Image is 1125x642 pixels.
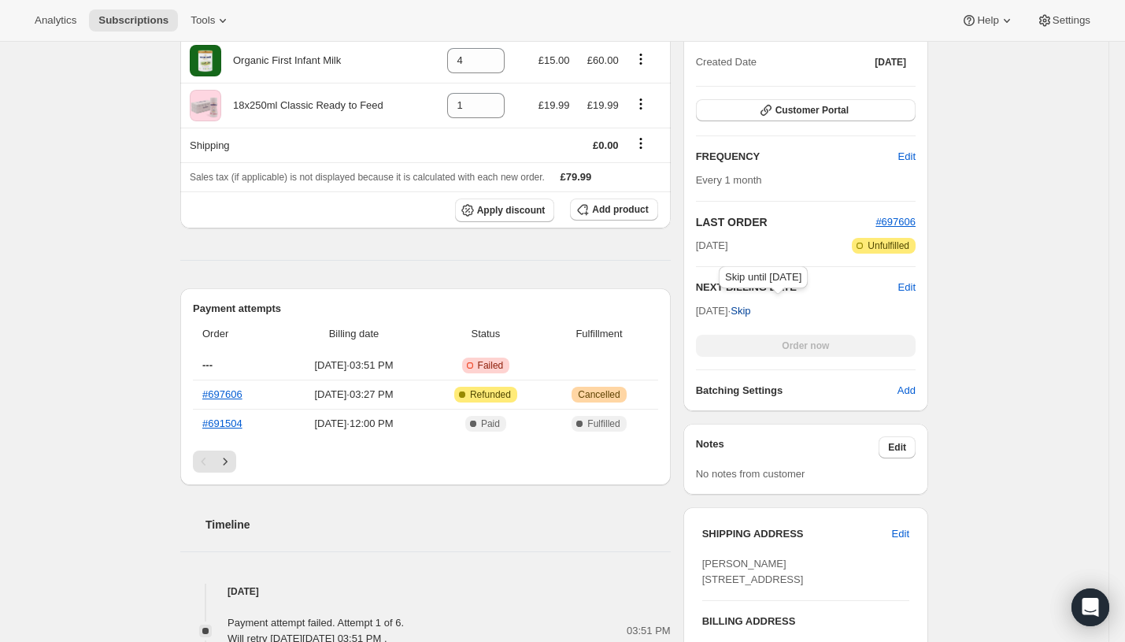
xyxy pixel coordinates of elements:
h4: [DATE] [180,584,671,599]
span: Cancelled [578,388,620,401]
div: Organic First Infant Milk [221,53,341,69]
span: Fulfillment [550,326,648,342]
button: Customer Portal [696,99,916,121]
div: 18x250ml Classic Ready to Feed [221,98,383,113]
button: #697606 [875,214,916,230]
button: Edit [879,436,916,458]
span: Fulfilled [587,417,620,430]
span: --- [202,359,213,371]
span: Edit [898,149,916,165]
span: £19.99 [538,99,570,111]
span: Every 1 month [696,174,762,186]
button: Skip [721,299,760,324]
h2: Payment attempts [193,301,658,317]
span: £0.00 [593,139,619,151]
div: Open Intercom Messenger [1071,588,1109,626]
span: Help [977,14,998,27]
th: Order [193,317,282,351]
span: Status [431,326,540,342]
h2: Timeline [205,517,671,533]
button: Analytics [25,9,86,32]
button: Apply discount [455,199,555,222]
h3: SHIPPING ADDRESS [702,526,892,542]
button: Help [952,9,1023,32]
button: Settings [1027,9,1100,32]
h2: FREQUENCY [696,149,898,165]
span: Created Date [696,54,757,70]
button: Product actions [628,95,653,113]
span: Refunded [470,388,511,401]
button: Product actions [628,50,653,68]
nav: Pagination [193,451,658,473]
span: 03:51 PM [627,623,671,639]
span: Edit [888,441,906,454]
h3: Notes [696,436,879,458]
h3: BILLING ADDRESS [702,614,909,629]
span: [PERSON_NAME] [STREET_ADDRESS] [702,558,804,585]
span: [DATE] · 03:27 PM [287,387,422,403]
button: [DATE] [865,51,916,73]
button: Tools [181,9,240,32]
h2: NEXT BILLING DATE [696,280,898,295]
a: #697606 [875,216,916,228]
span: Failed [478,359,504,372]
span: Sales tax (if applicable) is not displayed because it is calculated with each new order. [190,172,545,183]
span: Unfulfilled [868,239,909,252]
span: [DATE] · [696,305,751,317]
span: Analytics [35,14,76,27]
button: Subscriptions [89,9,178,32]
span: [DATE] [696,238,728,254]
button: Edit [889,144,925,169]
span: Subscriptions [98,14,168,27]
span: Skip [731,303,750,319]
span: [DATE] · 03:51 PM [287,358,422,373]
span: Add product [592,203,648,216]
th: Shipping [180,128,430,162]
button: Next [214,451,236,473]
span: Billing date [287,326,422,342]
a: #691504 [202,417,242,429]
button: Add [888,378,925,403]
h6: Batching Settings [696,383,897,399]
span: No notes from customer [696,468,805,480]
span: Settings [1053,14,1090,27]
span: £79.99 [561,171,592,183]
span: Paid [481,417,500,430]
span: Apply discount [477,204,546,217]
h2: LAST ORDER [696,214,876,230]
span: £19.99 [587,99,619,111]
span: £15.00 [538,54,570,66]
span: Add [897,383,916,399]
img: product img [190,45,221,76]
span: £60.00 [587,54,619,66]
span: [DATE] [875,56,906,69]
button: Edit [883,521,919,547]
span: Edit [892,526,909,542]
img: product img [190,90,221,121]
span: Tools [191,14,215,27]
button: Add product [570,199,657,221]
span: [DATE] · 12:00 PM [287,416,422,432]
a: #697606 [202,388,242,400]
span: Customer Portal [775,104,849,117]
button: Shipping actions [628,135,653,152]
button: Edit [898,280,916,295]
